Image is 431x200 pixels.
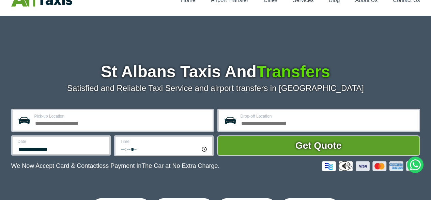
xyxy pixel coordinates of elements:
[322,161,420,171] img: Credit And Debit Cards
[11,162,220,170] p: We Now Accept Card & Contactless Payment In
[141,162,219,169] span: The Car at No Extra Charge.
[121,139,208,144] label: Time
[257,63,330,81] span: Transfers
[217,135,420,156] button: Get Quote
[11,64,420,80] h1: St Albans Taxis And
[241,114,415,118] label: Drop-off Location
[34,114,209,118] label: Pick-up Location
[11,83,420,93] p: Satisfied and Reliable Taxi Service and airport transfers in [GEOGRAPHIC_DATA]
[18,139,105,144] label: Date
